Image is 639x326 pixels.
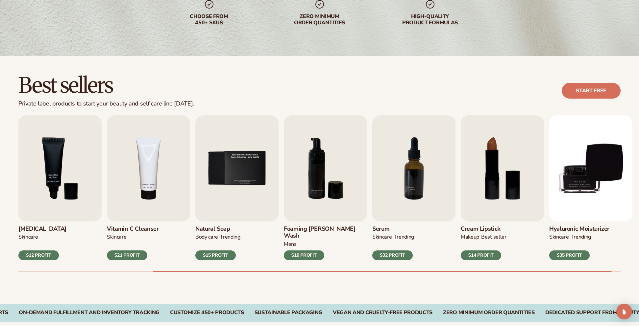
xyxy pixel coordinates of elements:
div: VEGAN AND CRUELTY-FREE PRODUCTS [333,310,432,316]
h3: Foaming [PERSON_NAME] wash [284,225,367,240]
div: Zero minimum order quantities [278,13,362,26]
div: SKINCARE [372,234,392,247]
div: TRENDING [220,234,240,247]
h3: Hyaluronic moisturizer [549,225,609,233]
div: $21 PROFIT [107,250,147,260]
a: 3 / 9 [18,115,102,260]
a: 9 / 9 [549,115,632,260]
div: $10 PROFIT [284,250,324,260]
h3: [MEDICAL_DATA] [18,225,66,233]
h3: Cream Lipstick [461,225,506,233]
h3: Vitamin C Cleanser [107,225,159,233]
div: $12 PROFIT [18,250,59,260]
div: $14 PROFIT [461,250,501,260]
div: ZERO MINIMUM ORDER QUANTITIES [443,310,535,316]
div: CUSTOMIZE 450+ PRODUCTS [170,310,244,316]
h3: Natural Soap [195,225,240,233]
div: High-quality product formulas [388,13,472,26]
div: TRENDING [571,234,591,247]
div: Open Intercom Messenger [616,304,632,319]
div: $32 PROFIT [372,250,413,260]
a: Start free [562,83,621,99]
div: MAKEUP [461,234,479,247]
a: 4 / 9 [107,115,190,260]
a: 8 / 9 [461,115,544,260]
div: SKINCARE [18,234,38,247]
div: BODY Care [195,234,218,247]
div: Skincare [107,234,126,247]
div: mens [284,241,297,248]
div: SUSTAINABLE PACKAGING [255,310,322,316]
div: $15 PROFIT [195,250,236,260]
div: On-Demand Fulfillment and Inventory Tracking [19,310,160,316]
a: 5 / 9 [195,115,279,260]
div: Choose from 450+ Skus [167,13,251,26]
h2: Best sellers [18,74,194,96]
h3: Serum [372,225,414,233]
div: BEST SELLER [481,234,506,247]
a: 7 / 9 [372,115,455,260]
div: $35 PROFIT [549,250,590,260]
a: 6 / 9 [284,115,367,260]
div: Private label products to start your beauty and self care line [DATE]. [18,100,194,107]
div: TRENDING [394,234,414,247]
div: SKINCARE [549,234,569,247]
